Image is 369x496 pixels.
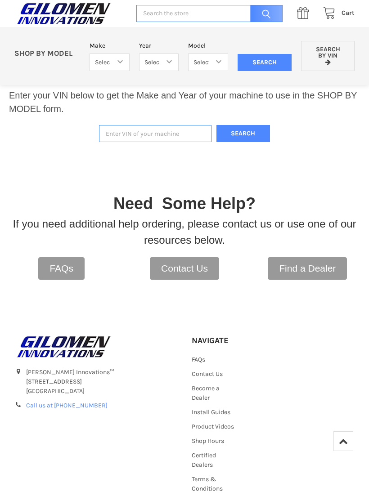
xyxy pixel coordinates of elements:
input: Search [238,54,292,71]
a: Shop Hours [192,437,224,445]
img: GILOMEN INNOVATIONS [14,2,113,25]
a: Cart [318,8,355,19]
a: FAQs [192,356,205,363]
a: GILOMEN INNOVATIONS [14,2,127,25]
label: Year [139,41,179,50]
a: FAQs [38,257,85,280]
a: Call us at [PHONE_NUMBER] [26,402,108,409]
p: Enter your VIN below to get the Make and Year of your machine to use in the SHOP BY MODEL form. [9,89,360,116]
a: Contact Us [150,257,219,280]
a: Become a Dealer [192,384,220,402]
a: Terms & Conditions [192,475,223,492]
button: Search [216,125,270,143]
label: Make [90,41,130,50]
address: [PERSON_NAME] Innovations™ [STREET_ADDRESS] [GEOGRAPHIC_DATA] [26,367,177,396]
a: Search by VIN [301,41,355,71]
p: If you need additional help ordering, please contact us or use one of our resources below. [5,216,364,248]
p: Need Some Help? [113,192,256,216]
label: Model [188,41,228,50]
a: Find a Dealer [268,257,347,280]
p: SHOP BY MODEL [9,49,85,58]
a: Certified Dealers [192,451,216,469]
img: GILOMEN INNOVATIONS [14,335,113,358]
h5: Navigate [192,335,236,346]
a: Contact Us [192,370,223,378]
input: Search the store [136,5,283,22]
input: Search [246,5,283,22]
a: GILOMEN INNOVATIONS [14,335,177,358]
a: Install Guides [192,408,230,416]
input: Enter VIN of your machine [99,125,211,143]
span: Cart [342,9,355,17]
a: Product Videos [192,423,234,430]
